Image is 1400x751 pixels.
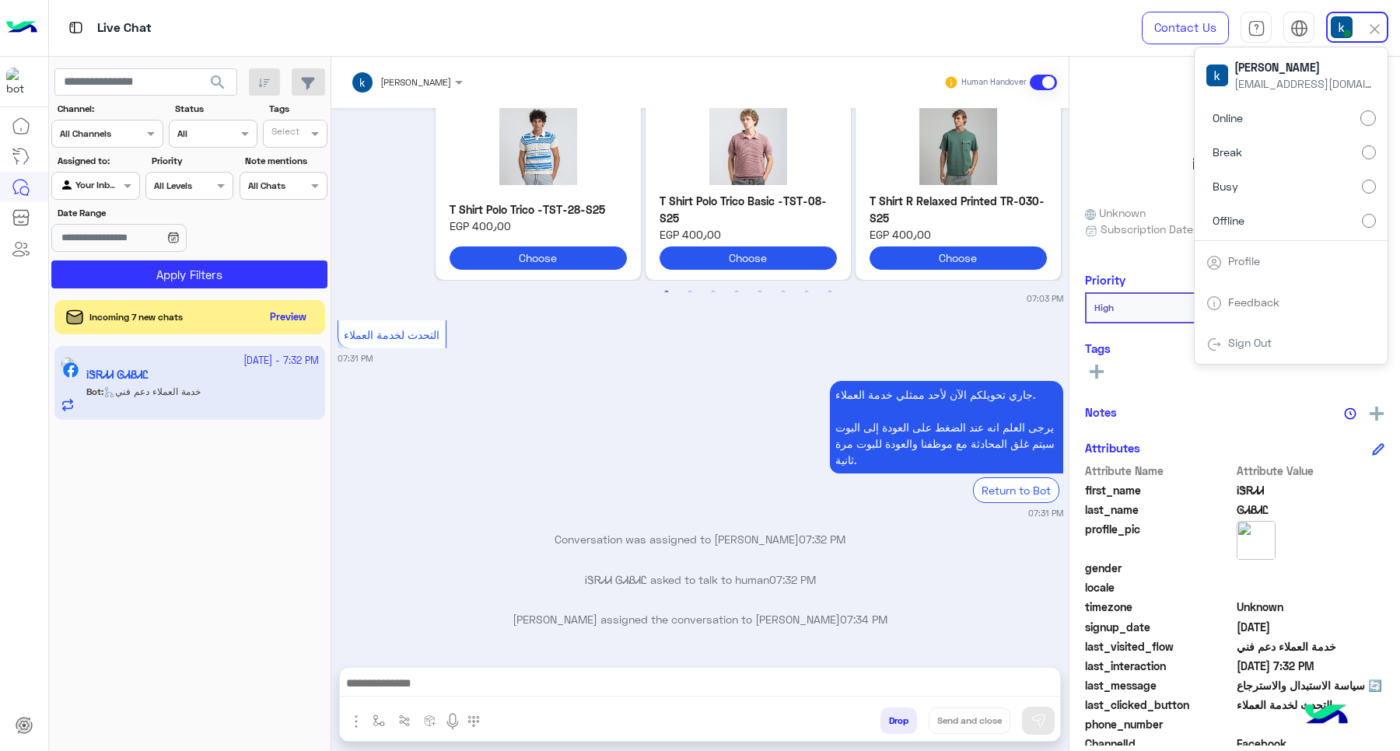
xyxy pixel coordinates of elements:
img: send voice note [443,712,462,731]
span: Offline [1213,212,1244,229]
span: 07:32 PM [799,533,845,546]
img: tab [1206,255,1222,271]
img: 203A8995_be5ee74d-8c59-41af-9bb4-c48109caa788.jpg [450,107,627,185]
span: Unknown [1237,599,1385,615]
button: Apply Filters [51,260,327,288]
p: ᎥᏕᏒᏗᏗ ᎶᏗᏰᏗᏝ asked to talk to human [338,571,1063,588]
button: 6 of 4 [775,285,791,300]
button: Send and close [929,707,1010,734]
span: profile_pic [1085,521,1234,557]
button: 7 of 4 [799,285,814,300]
label: Date Range [58,206,232,220]
h6: Notes [1085,405,1117,419]
img: notes [1344,407,1356,420]
button: Preview [264,306,313,329]
span: Incoming 7 new chats [89,310,183,324]
a: Sign Out [1228,336,1272,349]
span: Attribute Name [1085,463,1234,479]
span: ᎥᏕᏒᏗᏗ [1237,482,1385,498]
label: Note mentions [245,154,325,168]
img: 203A8049.jpg [870,107,1047,185]
h5: ᎥᏕᏒᏗᏗ ᎶᏗᏰᏗᏝ [1192,155,1277,173]
img: tab [1248,19,1265,37]
button: search [199,68,237,102]
h6: Attributes [1085,441,1140,455]
img: userImage [1331,16,1353,38]
img: picture [1237,521,1276,560]
img: tab [1290,19,1308,37]
span: last_name [1085,501,1234,518]
a: tab [1241,12,1272,44]
span: gender [1085,560,1234,576]
div: Return to Bot [973,477,1059,503]
span: last_interaction [1085,658,1234,674]
p: T Shirt Polo Trico Basic -TST-08-S25 [660,193,837,226]
span: Unknown [1085,204,1146,221]
label: Priority [152,154,232,168]
button: 2 of 4 [682,285,698,300]
p: [PERSON_NAME] assigned the conversation to [PERSON_NAME] [338,611,1063,627]
p: T Shirt R Relaxed Printed TR-030-S25 [870,193,1047,226]
h6: Tags [1085,341,1384,355]
p: T Shirt Polo Trico -TST-28-S25 [450,201,627,218]
p: Live Chat [97,18,152,39]
span: first_name [1085,482,1234,498]
span: null [1237,579,1385,596]
button: 3 of 4 [705,285,721,300]
span: EGP 400٫00 [870,226,1047,243]
span: 07:32 PM [769,573,816,586]
span: 2024-08-23T11:04:34.888Z [1237,619,1385,635]
span: Break [1213,144,1242,160]
img: select flow [373,714,385,727]
span: search [208,73,227,92]
img: send attachment [347,712,366,731]
img: 203A9775.jpg [660,107,837,185]
span: Subscription Date : [DATE] [1101,221,1235,237]
img: add [1370,407,1384,421]
img: Trigger scenario [398,714,411,727]
img: 713415422032625 [6,68,34,96]
p: Conversation was assigned to [PERSON_NAME] [338,531,1063,547]
img: hulul-logo.png [1299,689,1353,743]
span: 🔄 سياسة الاستبدال والاسترجاع [1237,677,1385,693]
button: create order [418,707,443,733]
button: Choose [660,246,837,269]
span: last_visited_flow [1085,638,1234,655]
img: create order [424,714,436,727]
span: 2025-10-14T16:32:01.233Z [1237,658,1385,674]
small: Human Handover [961,76,1027,89]
input: Online [1360,110,1376,126]
span: [EMAIL_ADDRESS][DOMAIN_NAME] [1234,75,1374,92]
button: Choose [450,246,627,269]
button: 4 of 4 [729,285,744,300]
button: 1 of 4 [659,285,674,300]
p: 14/10/2025, 7:31 PM [830,381,1063,473]
input: Offline [1362,214,1376,228]
span: null [1237,560,1385,576]
button: Trigger scenario [392,707,418,733]
span: null [1237,716,1385,732]
img: tab [1206,295,1222,311]
img: tab [1206,337,1222,352]
label: Tags [269,102,326,116]
span: EGP 400٫00 [450,218,627,234]
span: last_message [1085,677,1234,693]
label: Assigned to: [58,154,138,168]
span: Online [1213,110,1243,126]
a: Feedback [1228,295,1279,309]
span: ᎶᏗᏰᏗᏝ [1237,501,1385,518]
span: التحدث لخدمة العملاء [344,328,439,341]
small: 07:31 PM [338,352,373,365]
img: tab [66,18,86,37]
span: [PERSON_NAME] [1234,59,1374,75]
label: Channel: [58,102,162,116]
label: Status [175,102,255,116]
a: Contact Us [1142,12,1229,44]
div: Select [269,124,299,142]
img: close [1366,20,1384,38]
small: 07:03 PM [1027,292,1063,305]
span: [PERSON_NAME] [380,76,451,88]
button: Choose [870,246,1047,269]
img: Logo [6,12,37,44]
a: Profile [1228,254,1260,267]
